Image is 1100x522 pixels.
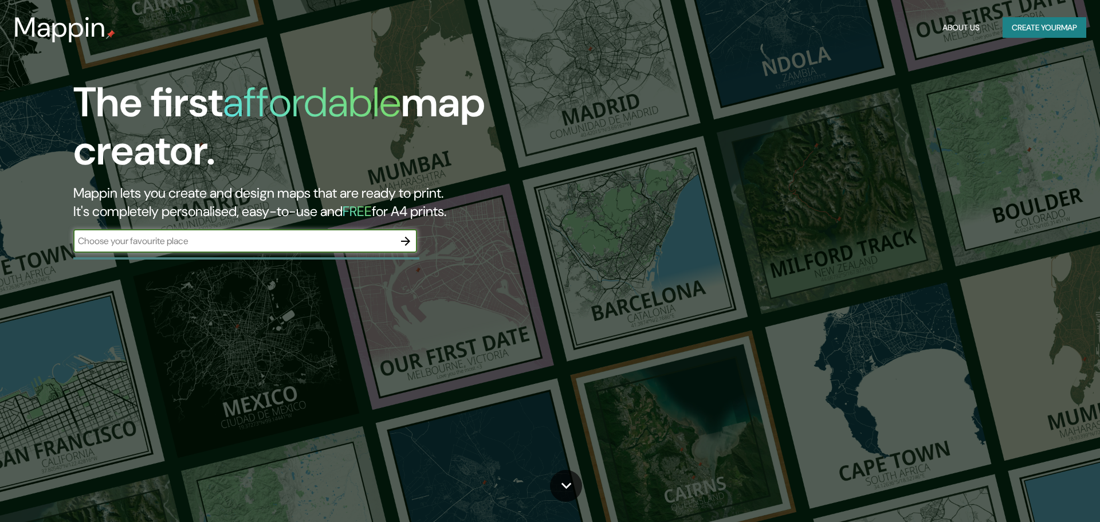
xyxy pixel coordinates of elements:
h1: The first map creator. [73,79,623,184]
h5: FREE [343,202,372,220]
button: About Us [938,17,984,38]
h1: affordable [223,76,401,129]
input: Choose your favourite place [73,234,394,248]
iframe: Help widget launcher [998,477,1087,509]
h2: Mappin lets you create and design maps that are ready to print. It's completely personalised, eas... [73,184,623,221]
img: mappin-pin [106,30,115,39]
button: Create yourmap [1003,17,1086,38]
h3: Mappin [14,11,106,44]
